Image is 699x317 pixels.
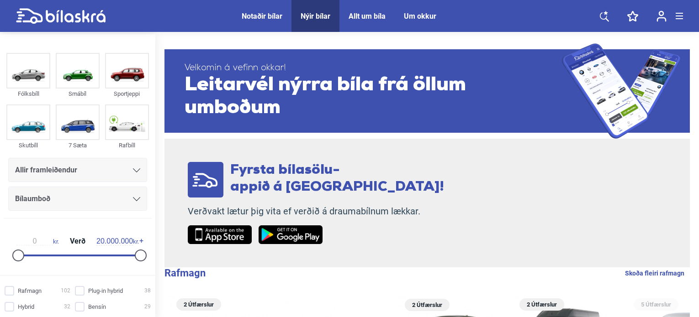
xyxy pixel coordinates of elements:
img: user-login.svg [657,10,667,22]
span: 5 Útfærslur [638,298,674,311]
span: kr. [96,237,139,245]
a: Velkomin á vefinn okkar!Leitarvél nýrra bíla frá öllum umboðum [164,43,690,139]
span: Plug-in hybrid [88,286,123,296]
span: 2 Útfærslur [181,298,217,311]
span: 29 [144,302,151,312]
div: Skutbíll [6,140,50,151]
span: Velkomin á vefinn okkar! [185,62,562,74]
span: 32 [64,302,70,312]
span: Hybrid [18,302,34,312]
div: Sportjeppi [105,88,149,99]
span: 38 [144,286,151,296]
span: Allir framleiðendur [15,164,77,177]
a: Skoða fleiri rafmagn [625,267,684,279]
span: Rafmagn [18,286,42,296]
span: kr. [16,237,59,245]
b: Rafmagn [164,267,206,279]
div: 7 Sæta [56,140,100,151]
span: Bensín [88,302,106,312]
span: Fyrsta bílasölu- appið á [GEOGRAPHIC_DATA]! [230,163,444,194]
span: Leitarvél nýrra bíla frá öllum umboðum [185,74,562,120]
div: Smábíl [56,88,100,99]
span: Bílaumboð [15,192,50,205]
a: Allt um bíla [349,12,386,21]
a: Nýir bílar [301,12,330,21]
span: 2 Útfærslur [409,299,445,311]
span: Verð [68,238,88,245]
span: 2 Útfærslur [524,298,560,311]
a: Um okkur [404,12,436,21]
a: Notaðir bílar [242,12,282,21]
div: Rafbíll [105,140,149,151]
p: Verðvakt lætur þig vita ef verðið á draumabílnum lækkar. [188,206,444,217]
span: 102 [61,286,70,296]
div: Fólksbíll [6,88,50,99]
